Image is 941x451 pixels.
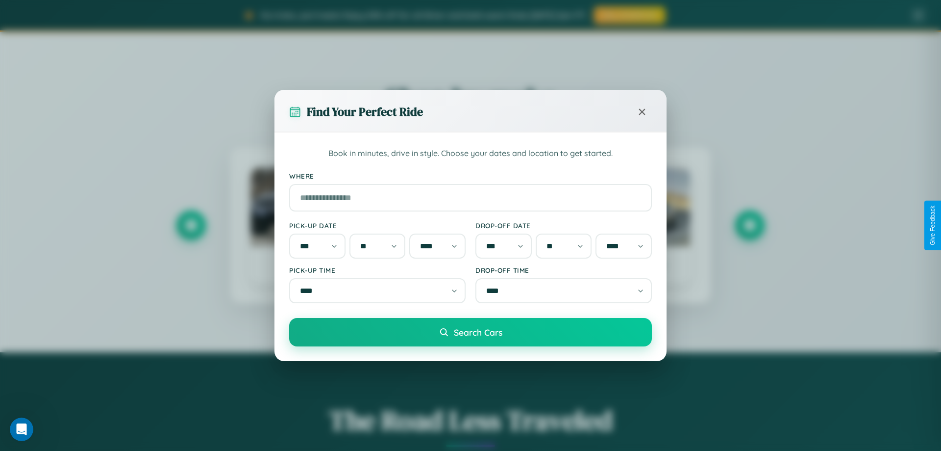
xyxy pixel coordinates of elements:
label: Drop-off Time [475,266,652,274]
p: Book in minutes, drive in style. Choose your dates and location to get started. [289,147,652,160]
label: Where [289,172,652,180]
label: Pick-up Date [289,221,466,230]
span: Search Cars [454,327,502,338]
h3: Find Your Perfect Ride [307,104,423,120]
label: Pick-up Time [289,266,466,274]
label: Drop-off Date [475,221,652,230]
button: Search Cars [289,318,652,346]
